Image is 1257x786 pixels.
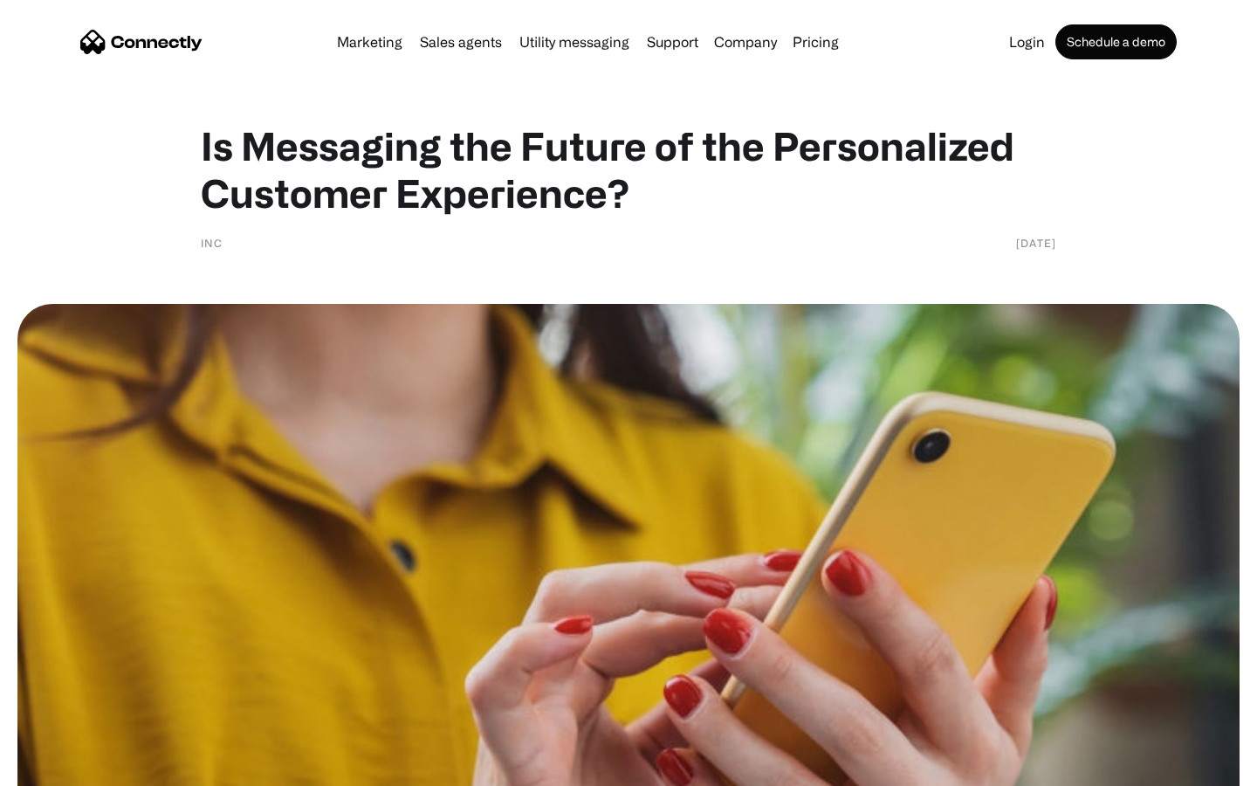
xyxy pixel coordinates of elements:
[201,234,223,252] div: Inc
[512,35,636,49] a: Utility messaging
[714,30,777,54] div: Company
[1002,35,1052,49] a: Login
[201,122,1056,217] h1: Is Messaging the Future of the Personalized Customer Experience?
[640,35,705,49] a: Support
[35,755,105,780] ul: Language list
[330,35,409,49] a: Marketing
[1055,24,1177,59] a: Schedule a demo
[786,35,846,49] a: Pricing
[1016,234,1056,252] div: [DATE]
[413,35,509,49] a: Sales agents
[17,755,105,780] aside: Language selected: English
